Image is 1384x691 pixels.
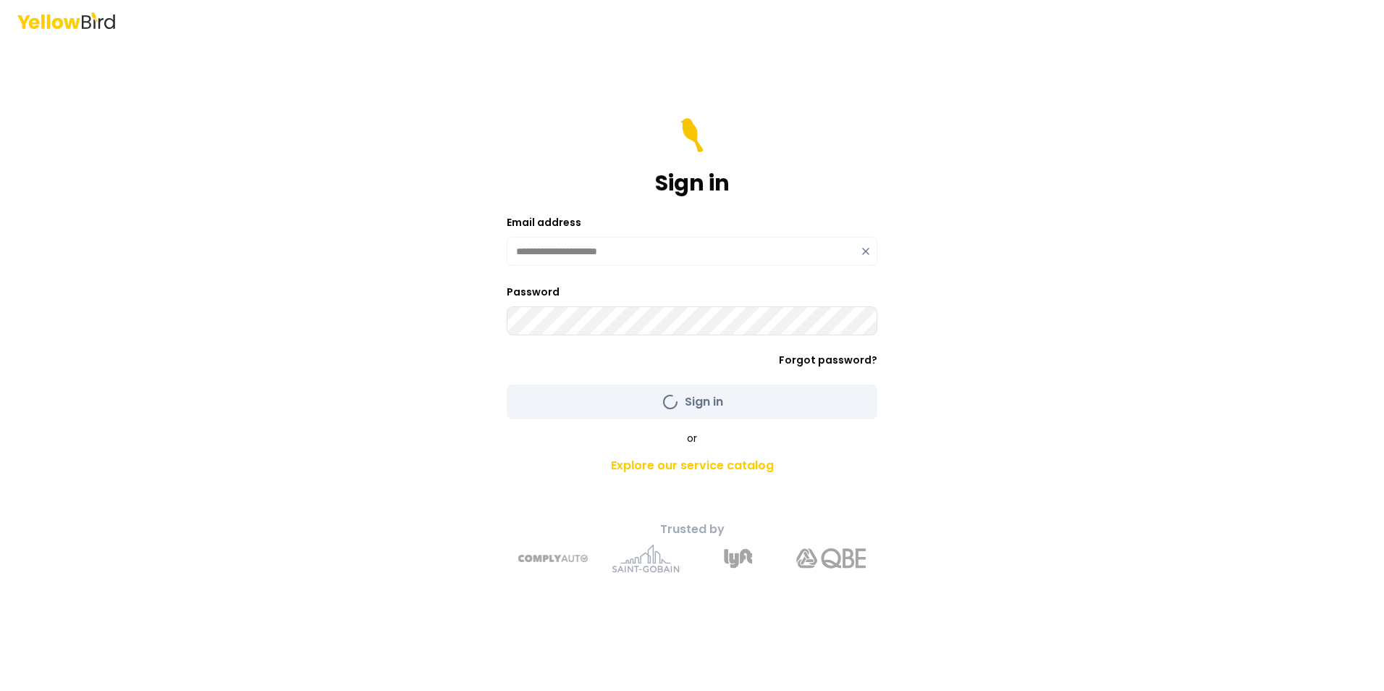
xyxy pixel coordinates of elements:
[687,431,697,445] span: or
[655,170,730,196] h1: Sign in
[437,521,947,538] p: Trusted by
[437,451,947,480] a: Explore our service catalog
[507,285,560,299] label: Password
[779,353,877,367] a: Forgot password?
[507,215,581,230] label: Email address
